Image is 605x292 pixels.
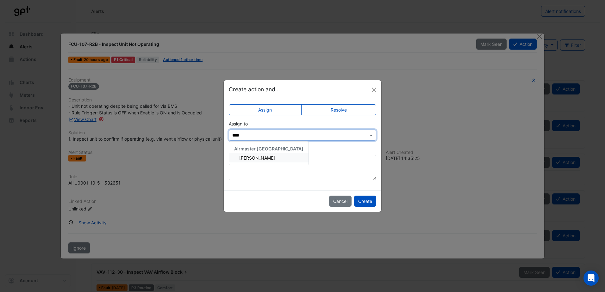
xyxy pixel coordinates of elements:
[239,155,275,161] span: [PERSON_NAME]
[229,85,280,94] h5: Create action and...
[354,196,376,207] button: Create
[329,196,352,207] button: Cancel
[369,85,379,94] button: Close
[234,146,303,151] span: Airmaster [GEOGRAPHIC_DATA]
[301,104,377,115] label: Resolve
[583,271,599,286] div: Open Intercom Messenger
[229,142,309,165] div: Options List
[229,120,248,127] label: Assign to
[229,104,302,115] label: Assign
